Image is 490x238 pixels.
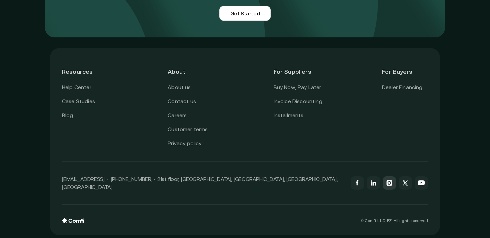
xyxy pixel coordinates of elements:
a: Blog [62,111,73,120]
header: Resources [62,60,108,83]
a: Privacy policy [168,139,201,148]
a: About us [168,83,191,92]
p: © Comfi L.L.C-FZ, All rights reserved [361,218,428,223]
a: Installments [274,111,304,120]
header: For Suppliers [274,60,322,83]
a: Get Started [219,6,271,21]
a: Careers [168,111,187,120]
a: Help Center [62,83,91,92]
img: comfi logo [62,218,84,223]
a: Contact us [168,97,196,106]
header: About [168,60,214,83]
a: Buy Now, Pay Later [274,83,321,92]
a: Dealer Financing [382,83,423,92]
a: Case Studies [62,97,95,106]
header: For Buyers [382,60,428,83]
a: Invoice Discounting [274,97,322,106]
a: Customer terms [168,125,208,134]
p: [EMAIL_ADDRESS] · [PHONE_NUMBER] · 21st floor, [GEOGRAPHIC_DATA], [GEOGRAPHIC_DATA], [GEOGRAPHIC_... [62,175,344,191]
